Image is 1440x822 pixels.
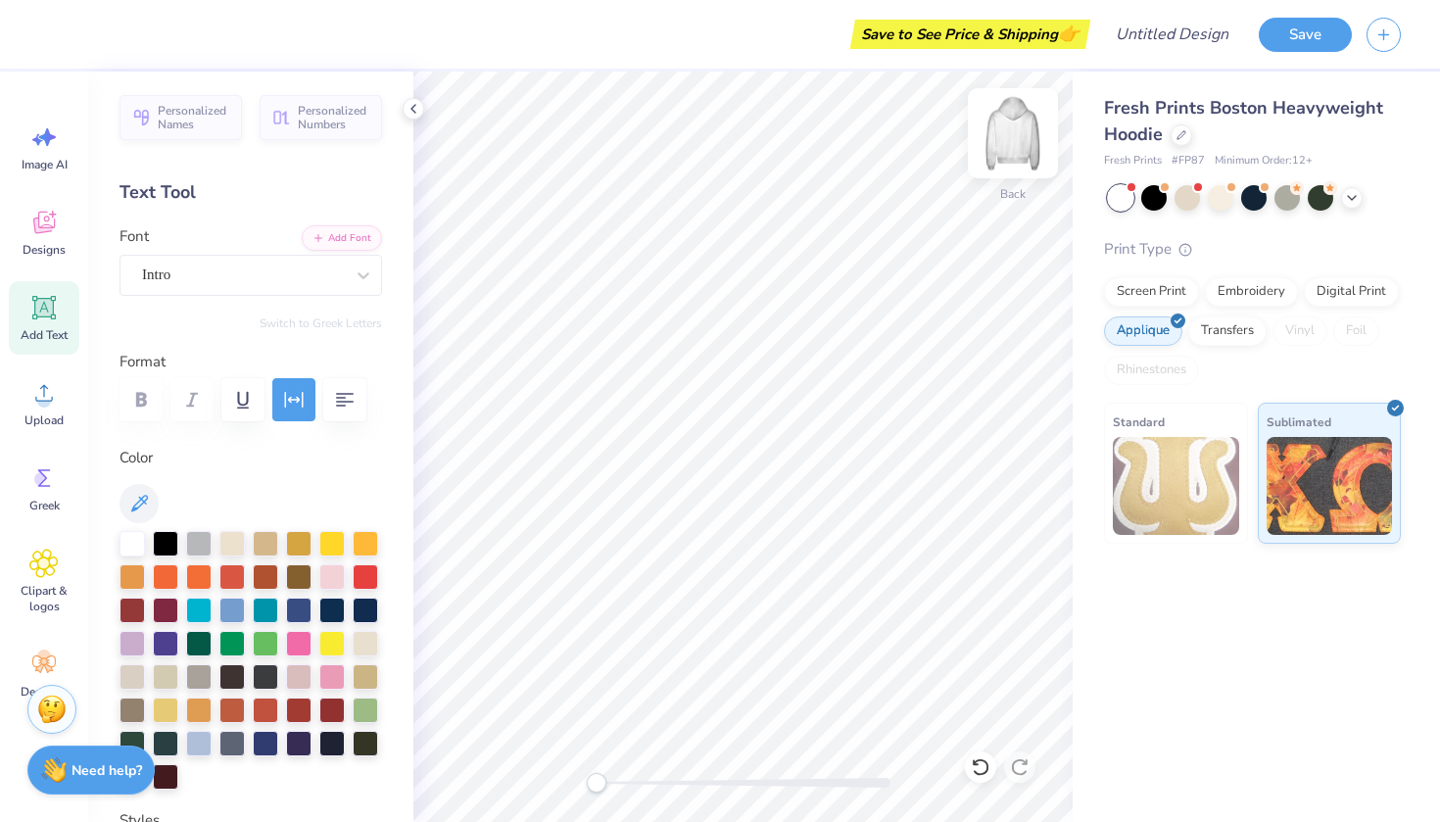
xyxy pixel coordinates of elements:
strong: Need help? [72,761,142,780]
span: Personalized Numbers [298,104,370,131]
span: 👉 [1058,22,1080,45]
span: Image AI [22,157,68,172]
span: Fresh Prints [1104,153,1162,169]
div: Transfers [1188,316,1267,346]
span: Standard [1113,411,1165,432]
div: Vinyl [1272,316,1327,346]
img: Back [974,94,1052,172]
button: Save [1259,18,1352,52]
div: Rhinestones [1104,356,1199,385]
span: Clipart & logos [12,583,76,614]
span: Minimum Order: 12 + [1215,153,1313,169]
label: Format [120,351,382,373]
label: Color [120,447,382,469]
input: Untitled Design [1100,15,1244,54]
div: Embroidery [1205,277,1298,307]
span: # FP87 [1172,153,1205,169]
img: Sublimated [1267,437,1393,535]
div: Applique [1104,316,1182,346]
img: Standard [1113,437,1239,535]
div: Screen Print [1104,277,1199,307]
div: Foil [1333,316,1379,346]
span: Add Text [21,327,68,343]
span: Sublimated [1267,411,1331,432]
button: Personalized Names [120,95,242,140]
span: Upload [24,412,64,428]
div: Back [1000,185,1026,203]
span: Personalized Names [158,104,230,131]
button: Switch to Greek Letters [260,315,382,331]
div: Accessibility label [587,773,606,793]
button: Personalized Numbers [260,95,382,140]
button: Add Font [302,225,382,251]
div: Print Type [1104,238,1401,261]
span: Fresh Prints Boston Heavyweight Hoodie [1104,96,1383,146]
span: Designs [23,242,66,258]
div: Digital Print [1304,277,1399,307]
div: Text Tool [120,179,382,206]
div: Save to See Price & Shipping [855,20,1085,49]
label: Font [120,225,149,248]
span: Greek [29,498,60,513]
span: Decorate [21,684,68,700]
